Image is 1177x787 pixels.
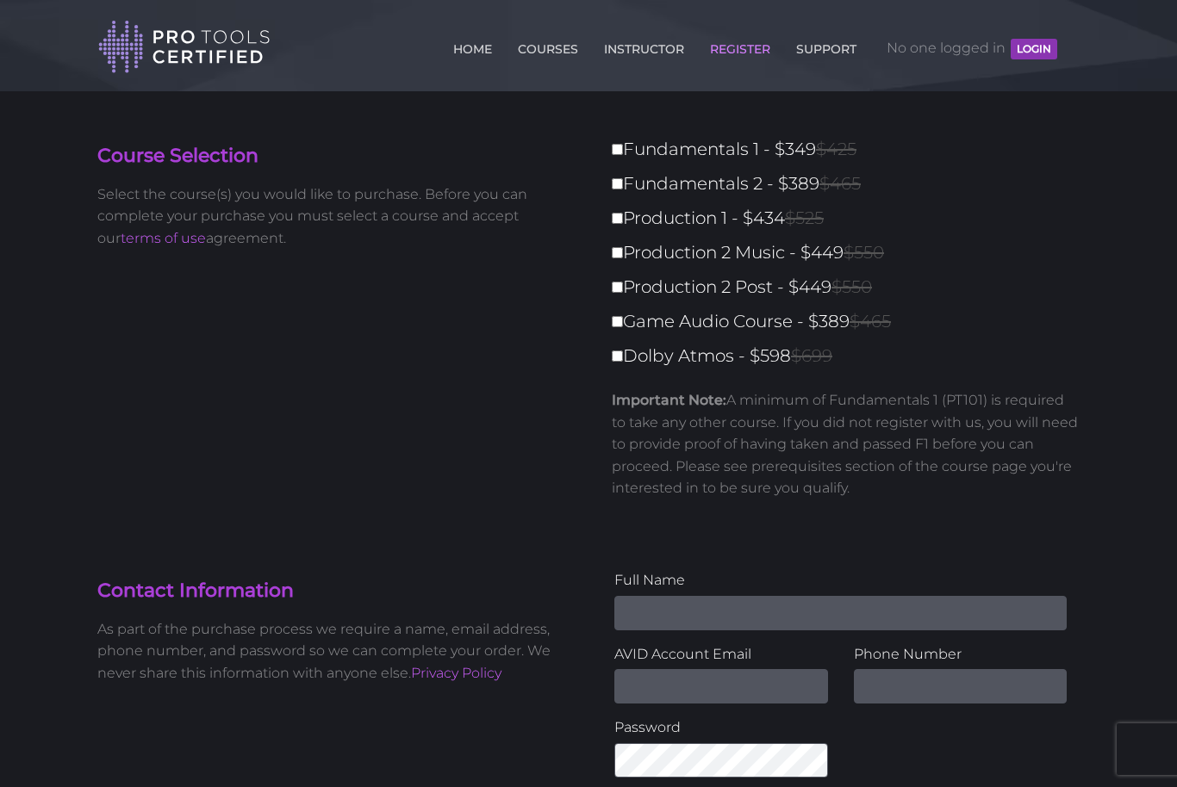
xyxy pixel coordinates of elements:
label: Game Audio Course - $389 [612,307,1090,337]
p: A minimum of Fundamentals 1 (PT101) is required to take any other course. If you did not register... [612,389,1080,499]
h4: Course Selection [97,143,576,170]
input: Fundamentals 2 - $389$465 [612,178,623,189]
label: Fundamentals 1 - $349 [612,134,1090,164]
span: $525 [785,208,824,228]
span: $699 [791,345,832,366]
a: INSTRUCTOR [600,32,688,59]
a: terms of use [121,230,206,246]
p: As part of the purchase process we require a name, email address, phone number, and password so w... [97,618,576,685]
strong: Important Note: [612,392,726,408]
span: $425 [816,139,856,159]
img: Pro Tools Certified Logo [98,19,271,75]
a: HOME [449,32,496,59]
label: AVID Account Email [614,643,828,666]
input: Production 2 Post - $449$550 [612,282,623,293]
input: Production 1 - $434$525 [612,213,623,224]
label: Password [614,716,828,739]
label: Production 2 Music - $449 [612,238,1090,268]
label: Production 2 Post - $449 [612,272,1090,302]
label: Dolby Atmos - $598 [612,341,1090,371]
label: Full Name [614,569,1067,592]
input: Production 2 Music - $449$550 [612,247,623,258]
a: REGISTER [706,32,775,59]
a: SUPPORT [792,32,861,59]
span: $465 [850,311,891,332]
span: $550 [844,242,884,263]
span: $465 [819,173,861,194]
label: Fundamentals 2 - $389 [612,169,1090,199]
button: LOGIN [1011,39,1057,59]
input: Game Audio Course - $389$465 [612,316,623,327]
a: Privacy Policy [411,665,501,681]
p: Select the course(s) you would like to purchase. Before you can complete your purchase you must s... [97,183,576,250]
label: Production 1 - $434 [612,203,1090,233]
h4: Contact Information [97,578,576,604]
input: Dolby Atmos - $598$699 [612,350,623,362]
span: No one logged in [887,22,1057,74]
input: Fundamentals 1 - $349$425 [612,144,623,155]
span: $550 [831,276,872,297]
label: Phone Number [854,643,1068,666]
a: COURSES [514,32,582,59]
